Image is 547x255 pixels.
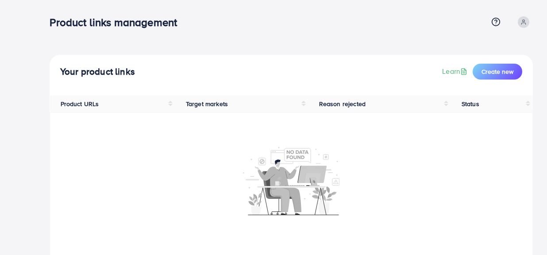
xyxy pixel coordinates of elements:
a: Learn [442,66,469,76]
span: Target markets [186,99,228,108]
h3: Product links management [50,16,184,29]
span: Product URLs [61,99,99,108]
span: Status [462,99,479,108]
span: Create new [482,67,513,76]
span: Reason rejected [319,99,366,108]
h4: Your product links [60,66,135,77]
img: No account [243,146,339,215]
button: Create new [473,64,522,80]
